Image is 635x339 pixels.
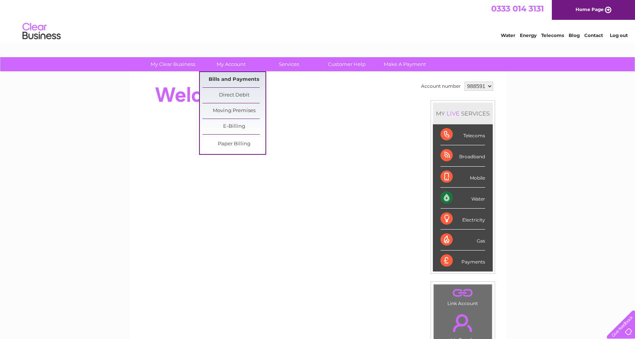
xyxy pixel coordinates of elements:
[440,145,485,166] div: Broadband
[440,124,485,145] div: Telecoms
[22,20,61,43] img: logo.png
[203,103,265,119] a: Moving Premises
[440,167,485,188] div: Mobile
[445,110,461,117] div: LIVE
[199,57,262,71] a: My Account
[610,32,628,38] a: Log out
[520,32,537,38] a: Energy
[257,57,320,71] a: Services
[436,286,490,300] a: .
[373,57,436,71] a: Make A Payment
[491,4,544,13] a: 0333 014 3131
[203,119,265,134] a: E-Billing
[203,72,265,87] a: Bills and Payments
[440,209,485,230] div: Electricity
[584,32,603,38] a: Contact
[315,57,378,71] a: Customer Help
[436,310,490,336] a: .
[203,88,265,103] a: Direct Debit
[203,137,265,152] a: Paper Billing
[440,188,485,209] div: Water
[433,284,492,308] td: Link Account
[440,230,485,251] div: Gas
[569,32,580,38] a: Blog
[419,80,463,93] td: Account number
[541,32,564,38] a: Telecoms
[440,251,485,271] div: Payments
[138,4,498,37] div: Clear Business is a trading name of Verastar Limited (registered in [GEOGRAPHIC_DATA] No. 3667643...
[501,32,515,38] a: Water
[141,57,204,71] a: My Clear Business
[433,103,493,124] div: MY SERVICES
